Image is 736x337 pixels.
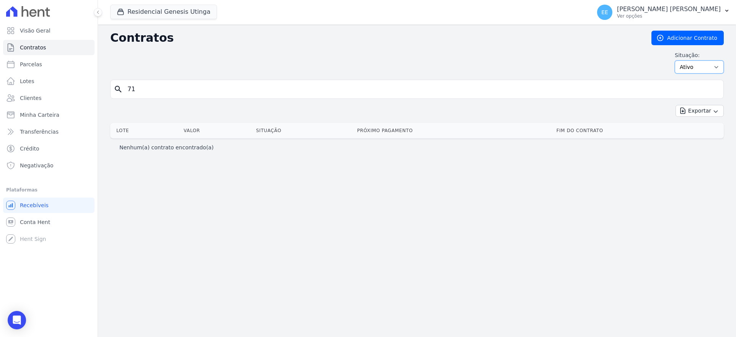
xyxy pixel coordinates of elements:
a: Adicionar Contrato [651,31,724,45]
span: EE [601,10,608,15]
span: Conta Hent [20,218,50,226]
span: Recebíveis [20,201,49,209]
p: Ver opções [617,13,721,19]
span: Parcelas [20,61,42,68]
a: Recebíveis [3,198,95,213]
span: Lotes [20,77,34,85]
a: Crédito [3,141,95,156]
a: Contratos [3,40,95,55]
a: Transferências [3,124,95,139]
a: Clientes [3,90,95,106]
span: Contratos [20,44,46,51]
p: [PERSON_NAME] [PERSON_NAME] [617,5,721,13]
label: Situação: [675,51,724,59]
a: Visão Geral [3,23,95,38]
span: Visão Geral [20,27,51,34]
th: Lote [110,123,181,138]
input: Buscar por nome do lote [123,82,720,97]
span: Negativação [20,162,54,169]
p: Nenhum(a) contrato encontrado(a) [119,144,214,151]
div: Plataformas [6,185,91,195]
span: Clientes [20,94,41,102]
th: Próximo Pagamento [354,123,553,138]
a: Parcelas [3,57,95,72]
button: EE [PERSON_NAME] [PERSON_NAME] Ver opções [591,2,736,23]
span: Transferências [20,128,59,136]
th: Situação [253,123,354,138]
th: Valor [181,123,253,138]
button: Exportar [676,105,724,117]
button: Residencial Genesis Utinga [110,5,217,19]
span: Minha Carteira [20,111,59,119]
a: Conta Hent [3,214,95,230]
span: Crédito [20,145,39,152]
h2: Contratos [110,31,639,45]
i: search [114,85,123,94]
a: Negativação [3,158,95,173]
a: Lotes [3,74,95,89]
th: Fim do Contrato [553,123,724,138]
a: Minha Carteira [3,107,95,123]
div: Open Intercom Messenger [8,311,26,329]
